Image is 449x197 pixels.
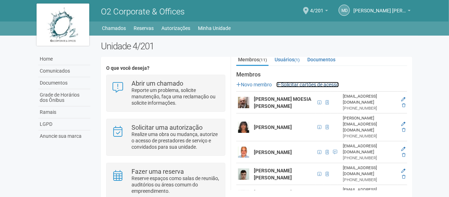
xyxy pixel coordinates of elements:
div: [EMAIL_ADDRESS][DOMAIN_NAME] [343,93,396,105]
span: 4/201 [310,1,323,13]
a: Editar membro [401,122,405,127]
a: Editar membro [401,168,405,173]
a: Md [339,5,350,16]
a: Reservas [134,23,154,33]
p: Reporte um problema, solicite manutenção, faça uma reclamação ou solicite informações. [132,87,220,106]
a: Editar membro [401,147,405,152]
a: Minha Unidade [198,23,231,33]
strong: [PERSON_NAME] MOESIA [PERSON_NAME] [254,96,311,109]
a: Editar membro [401,190,405,195]
a: Excluir membro [402,174,405,179]
a: Solicitar cartões de acesso [276,82,339,87]
a: Autorizações [162,23,191,33]
strong: [PERSON_NAME] [PERSON_NAME] [254,168,292,180]
strong: Abrir um chamado [132,80,183,87]
img: user.png [238,147,249,158]
a: Documentos [38,77,90,89]
div: [PERSON_NAME][EMAIL_ADDRESS][DOMAIN_NAME] [343,115,396,133]
a: LGPD [38,118,90,130]
strong: Fazer uma reserva [132,168,184,175]
a: Fazer uma reserva Reserve espaços como salas de reunião, auditórios ou áreas comum do empreendime... [112,168,220,194]
a: 4/201 [310,9,328,14]
strong: Solicitar uma autorização [132,124,203,131]
div: [EMAIL_ADDRESS][DOMAIN_NAME] [343,165,396,177]
span: Marcelo de Andrade Ferreira [353,1,406,13]
div: [EMAIL_ADDRESS][DOMAIN_NAME] [343,143,396,155]
a: Excluir membro [402,153,405,158]
img: user.png [238,97,249,108]
h2: Unidade 4/201 [101,41,413,51]
strong: Membros [236,72,407,78]
p: Reserve espaços como salas de reunião, auditórios ou áreas comum do empreendimento. [132,175,220,194]
strong: [PERSON_NAME] [254,149,292,155]
div: [PHONE_NUMBER] [343,105,396,111]
a: Excluir membro [402,128,405,133]
a: Ramais [38,106,90,118]
a: Solicitar uma autorização Realize uma obra ou mudança, autorize o acesso de prestadores de serviç... [112,124,220,150]
a: Editar membro [401,97,405,102]
a: Chamados [102,23,126,33]
div: [PHONE_NUMBER] [343,155,396,161]
a: Grade de Horários dos Ônibus [38,89,90,106]
img: user.png [238,122,249,133]
div: [PHONE_NUMBER] [343,133,396,139]
a: Novo membro [236,82,272,87]
strong: [PERSON_NAME] [254,124,292,130]
p: Realize uma obra ou mudança, autorize o acesso de prestadores de serviço e convidados para sua un... [132,131,220,150]
a: Membros(11) [236,54,269,66]
img: user.png [238,168,249,180]
div: [PHONE_NUMBER] [343,177,396,183]
a: Abrir um chamado Reporte um problema, solicite manutenção, faça uma reclamação ou solicite inform... [112,80,220,106]
h4: O que você deseja? [106,66,225,71]
small: (11) [259,57,267,62]
a: Excluir membro [402,103,405,108]
small: (1) [294,57,300,62]
a: [PERSON_NAME] [PERSON_NAME] [353,9,411,14]
img: logo.jpg [37,4,89,46]
a: Anuncie sua marca [38,130,90,142]
a: Documentos [306,54,337,65]
a: Comunicados [38,65,90,77]
a: Home [38,53,90,65]
span: O2 Corporate & Offices [101,7,185,17]
a: Usuários(1) [273,54,301,65]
